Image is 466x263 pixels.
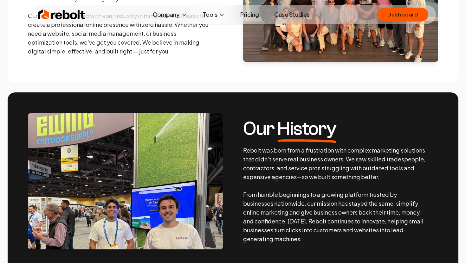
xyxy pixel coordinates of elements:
[377,8,428,22] a: Dashboard
[243,119,426,138] h3: Our
[243,146,426,243] p: Rebolt was born from a frustration with complex marketing solutions that didn't serve real busine...
[38,8,85,21] img: Rebolt Logo
[269,8,315,21] a: Case Studies
[28,113,223,249] img: About
[277,119,336,138] span: History
[235,8,264,21] a: Pricing
[148,8,192,21] button: Company
[197,8,230,21] button: Tools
